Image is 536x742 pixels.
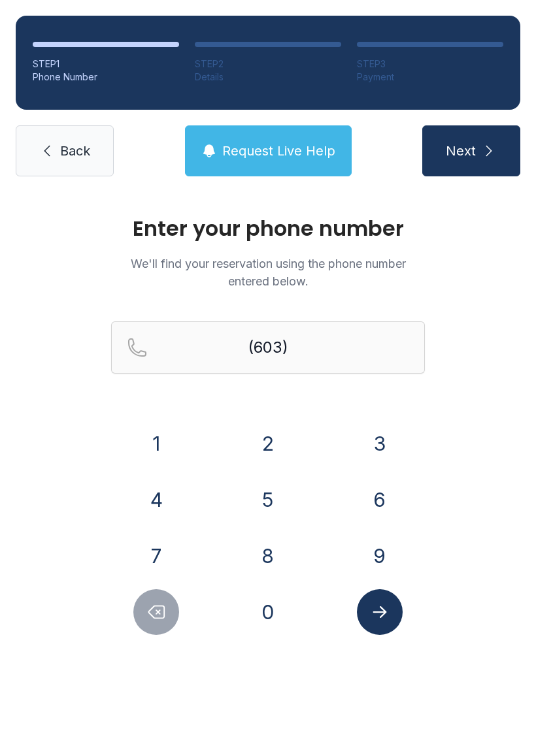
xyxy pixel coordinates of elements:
button: 3 [357,421,403,466]
button: 5 [245,477,291,523]
div: STEP 3 [357,57,503,71]
div: Phone Number [33,71,179,84]
h1: Enter your phone number [111,218,425,239]
button: 1 [133,421,179,466]
button: 0 [245,589,291,635]
button: 7 [133,533,179,579]
div: Payment [357,71,503,84]
button: Delete number [133,589,179,635]
button: 9 [357,533,403,579]
div: STEP 2 [195,57,341,71]
button: 8 [245,533,291,579]
button: Submit lookup form [357,589,403,635]
div: STEP 1 [33,57,179,71]
p: We'll find your reservation using the phone number entered below. [111,255,425,290]
div: Details [195,71,341,84]
span: Request Live Help [222,142,335,160]
button: 4 [133,477,179,523]
input: Reservation phone number [111,321,425,374]
span: Next [446,142,476,160]
button: 2 [245,421,291,466]
span: Back [60,142,90,160]
button: 6 [357,477,403,523]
